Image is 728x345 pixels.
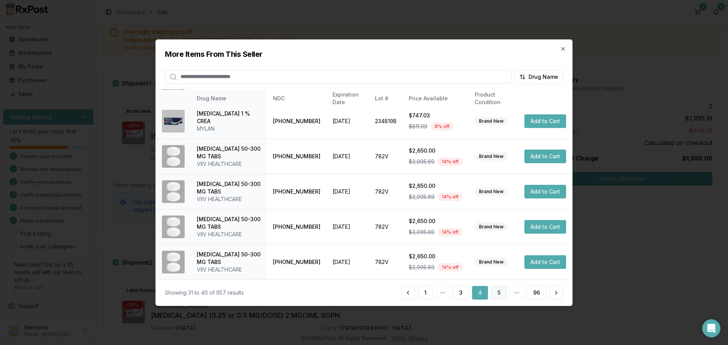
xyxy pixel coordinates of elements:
div: Brand New [475,152,508,161]
img: Dovato 50-300 MG TABS [162,180,185,203]
button: Add to Cart [524,114,566,128]
div: Brand New [475,187,508,196]
div: 8 % off [430,122,453,131]
div: [MEDICAL_DATA] 50-300 MG TABS [197,251,261,266]
th: Lot # [369,89,403,108]
button: 1 [418,286,433,300]
td: [PHONE_NUMBER] [267,103,326,139]
div: VIIV HEALTHCARE [197,231,261,238]
td: [DATE] [326,103,369,139]
div: VIIV HEALTHCARE [197,160,261,168]
button: Add to Cart [524,220,566,234]
td: [DATE] [326,139,369,174]
td: [PHONE_NUMBER] [267,139,326,174]
div: 14 % off [438,228,463,236]
div: $2,650.00 [409,182,463,190]
div: 14 % off [438,263,463,272]
span: $3,095.69 [409,228,435,236]
th: Product Condition [469,89,518,108]
div: [MEDICAL_DATA] 50-300 MG TABS [197,215,261,231]
div: MYLAN [197,125,261,133]
td: [DATE] [326,174,369,209]
button: 5 [491,286,507,300]
div: Brand New [475,117,508,125]
td: 782V [369,209,403,244]
div: Showing 31 to 40 of 957 results [165,289,244,297]
td: [PHONE_NUMBER] [267,244,326,279]
button: Add to Cart [524,255,566,269]
div: [MEDICAL_DATA] 50-300 MG TABS [197,180,261,195]
img: Dovato 50-300 MG TABS [162,145,185,168]
div: 14 % off [438,158,463,166]
td: [PHONE_NUMBER] [267,209,326,244]
div: [MEDICAL_DATA] 1 % CREA [197,110,261,125]
th: Price Available [403,89,469,108]
span: $3,095.69 [409,158,435,165]
button: 4 [472,286,488,300]
div: $2,650.00 [409,253,463,260]
div: Brand New [475,223,508,231]
span: $3,095.69 [409,193,435,201]
td: [DATE] [326,209,369,244]
img: Denavir 1 % CREA [162,110,185,133]
span: Drug Name [529,73,558,80]
div: VIIV HEALTHCARE [197,266,261,273]
div: Brand New [475,258,508,266]
button: 3 [453,286,469,300]
button: Add to Cart [524,185,566,198]
button: 96 [527,286,546,300]
td: 782V [369,139,403,174]
span: $3,095.69 [409,264,435,271]
div: 14 % off [438,193,463,201]
td: 782V [369,174,403,209]
img: Dovato 50-300 MG TABS [162,215,185,238]
img: Dovato 50-300 MG TABS [162,251,185,273]
div: $747.03 [409,112,463,119]
th: Expiration Date [326,89,369,108]
th: NDC [267,89,326,108]
div: $2,650.00 [409,217,463,225]
div: $2,650.00 [409,147,463,155]
h2: More Items From This Seller [165,48,563,59]
td: [PHONE_NUMBER] [267,174,326,209]
td: 234819B [369,103,403,139]
span: $811.99 [409,123,427,130]
th: Drug Name [191,89,267,108]
td: [DATE] [326,244,369,279]
td: 782V [369,244,403,279]
button: Drug Name [515,70,563,83]
button: Add to Cart [524,150,566,163]
div: VIIV HEALTHCARE [197,195,261,203]
div: [MEDICAL_DATA] 50-300 MG TABS [197,145,261,160]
